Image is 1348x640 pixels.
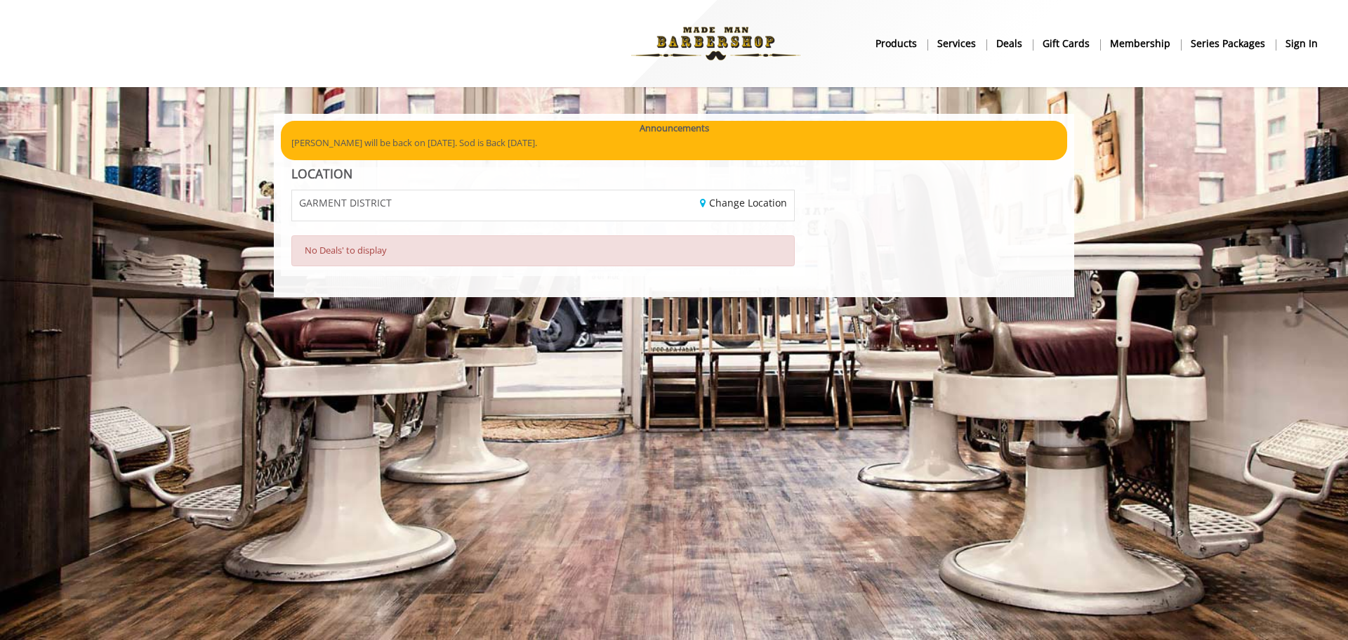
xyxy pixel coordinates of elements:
b: sign in [1286,36,1318,51]
a: Series packagesSeries packages [1181,33,1276,53]
p: [PERSON_NAME] will be back on [DATE]. Sod is Back [DATE]. [291,136,1057,150]
img: Made Man Barbershop logo [619,5,812,82]
b: Membership [1110,36,1170,51]
a: Productsproducts [866,33,927,53]
b: Deals [996,36,1022,51]
b: Announcements [640,121,709,136]
a: MembershipMembership [1100,33,1181,53]
a: Change Location [700,196,787,209]
a: ServicesServices [927,33,986,53]
b: gift cards [1043,36,1090,51]
a: DealsDeals [986,33,1033,53]
b: Services [937,36,976,51]
b: Series packages [1191,36,1265,51]
b: products [875,36,917,51]
b: LOCATION [291,165,352,182]
span: GARMENT DISTRICT [299,197,392,208]
div: No Deals' to display [291,235,795,266]
a: Gift cardsgift cards [1033,33,1100,53]
a: sign insign in [1276,33,1328,53]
